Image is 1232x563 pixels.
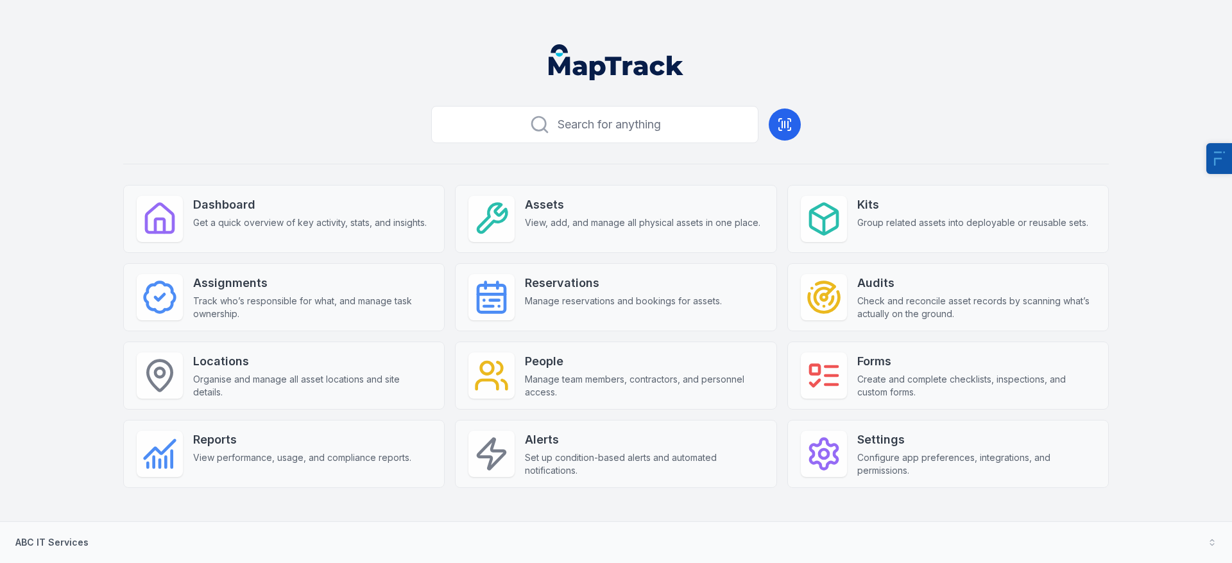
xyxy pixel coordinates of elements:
[857,274,1095,292] strong: Audits
[857,295,1095,320] span: Check and reconcile asset records by scanning what’s actually on the ground.
[123,342,445,410] a: LocationsOrganise and manage all asset locations and site details.
[193,451,411,464] span: View performance, usage, and compliance reports.
[857,216,1088,229] span: Group related assets into deployable or reusable sets.
[193,216,427,229] span: Get a quick overview of key activity, stats, and insights.
[857,352,1095,370] strong: Forms
[193,431,411,449] strong: Reports
[528,44,704,80] nav: Global
[193,196,427,214] strong: Dashboard
[455,263,776,331] a: ReservationsManage reservations and bookings for assets.
[525,196,760,214] strong: Assets
[123,185,445,253] a: DashboardGet a quick overview of key activity, stats, and insights.
[525,451,763,477] span: Set up condition-based alerts and automated notifications.
[525,431,763,449] strong: Alerts
[857,373,1095,399] span: Create and complete checklists, inspections, and custom forms.
[455,185,776,253] a: AssetsView, add, and manage all physical assets in one place.
[857,196,1088,214] strong: Kits
[525,373,763,399] span: Manage team members, contractors, and personnel access.
[857,431,1095,449] strong: Settings
[431,106,758,143] button: Search for anything
[525,295,722,307] span: Manage reservations and bookings for assets.
[525,352,763,370] strong: People
[455,420,776,488] a: AlertsSet up condition-based alerts and automated notifications.
[787,420,1109,488] a: SettingsConfigure app preferences, integrations, and permissions.
[123,420,445,488] a: ReportsView performance, usage, and compliance reports.
[525,216,760,229] span: View, add, and manage all physical assets in one place.
[193,295,431,320] span: Track who’s responsible for what, and manage task ownership.
[193,352,431,370] strong: Locations
[558,116,661,134] span: Search for anything
[15,537,89,548] strong: ABC IT Services
[787,263,1109,331] a: AuditsCheck and reconcile asset records by scanning what’s actually on the ground.
[525,274,722,292] strong: Reservations
[857,451,1095,477] span: Configure app preferences, integrations, and permissions.
[193,274,431,292] strong: Assignments
[193,373,431,399] span: Organise and manage all asset locations and site details.
[787,342,1109,410] a: FormsCreate and complete checklists, inspections, and custom forms.
[455,342,776,410] a: PeopleManage team members, contractors, and personnel access.
[123,263,445,331] a: AssignmentsTrack who’s responsible for what, and manage task ownership.
[787,185,1109,253] a: KitsGroup related assets into deployable or reusable sets.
